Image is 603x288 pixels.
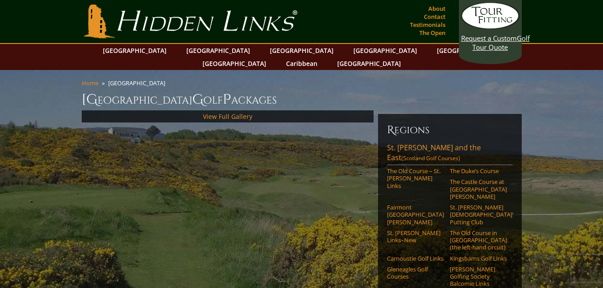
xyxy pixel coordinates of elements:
a: [GEOGRAPHIC_DATA] [98,44,171,57]
a: [PERSON_NAME] Golfing Society Balcomie Links [450,266,507,288]
a: [GEOGRAPHIC_DATA] [349,44,422,57]
a: [GEOGRAPHIC_DATA] [333,57,405,70]
a: Testimonials [408,18,448,31]
a: [GEOGRAPHIC_DATA] [198,57,271,70]
a: View Full Gallery [203,112,252,121]
a: About [426,2,448,15]
a: St. [PERSON_NAME] [DEMOGRAPHIC_DATA]’ Putting Club [450,204,507,226]
a: Kingsbarns Golf Links [450,255,507,262]
a: The Duke’s Course [450,167,507,175]
a: Contact [422,10,448,23]
a: Gleneagles Golf Courses [387,266,444,280]
a: [GEOGRAPHIC_DATA] [432,44,505,57]
a: Caribbean [282,57,322,70]
h1: [GEOGRAPHIC_DATA] olf ackages [82,91,522,109]
a: The Open [417,26,448,39]
a: Fairmont [GEOGRAPHIC_DATA][PERSON_NAME] [387,204,444,226]
a: [GEOGRAPHIC_DATA] [265,44,338,57]
li: [GEOGRAPHIC_DATA] [108,79,169,87]
span: Request a Custom [461,34,517,43]
span: P [223,91,231,109]
span: G [192,91,203,109]
a: Carnoustie Golf Links [387,255,444,262]
a: The Old Course in [GEOGRAPHIC_DATA] (the left-hand circuit) [450,229,507,251]
span: (Scotland Golf Courses) [401,154,460,162]
a: St. [PERSON_NAME] and the East(Scotland Golf Courses) [387,143,513,165]
a: The Castle Course at [GEOGRAPHIC_DATA][PERSON_NAME] [450,178,507,200]
a: [GEOGRAPHIC_DATA] [182,44,255,57]
a: Request a CustomGolf Tour Quote [461,2,519,52]
a: Home [82,79,98,87]
a: St. [PERSON_NAME] Links–New [387,229,444,244]
h6: Regions [387,123,513,137]
a: The Old Course – St. [PERSON_NAME] Links [387,167,444,189]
